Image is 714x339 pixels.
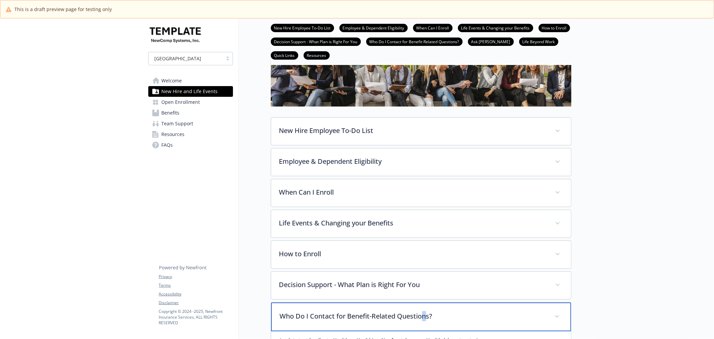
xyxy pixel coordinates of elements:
p: How to Enroll [279,249,547,259]
span: [GEOGRAPHIC_DATA] [152,55,219,62]
p: Decision Support - What Plan is Right For You [279,280,547,290]
a: How to Enroll [539,24,570,31]
a: Ask [PERSON_NAME] [468,38,514,45]
a: Accessibility [159,291,233,297]
a: Resources [304,52,330,58]
a: When Can I Enroll [413,24,453,31]
a: Resources [148,129,233,140]
p: When Can I Enroll [279,187,547,197]
span: Benefits [162,108,180,118]
span: Open Enrollment [162,97,200,108]
p: Copyright © 2024 - 2025 , Newfront Insurance Services, ALL RIGHTS RESERVED [159,309,233,326]
a: Life Events & Changing your Benefits [458,24,533,31]
span: New Hire and Life Events [162,86,218,97]
div: New Hire Employee To-Do List [271,118,571,145]
a: FAQs [148,140,233,150]
a: Disclaimer [159,300,233,306]
span: Resources [162,129,185,140]
a: Team Support [148,118,233,129]
span: This is a draft preview page for testing only [14,6,112,13]
div: Life Events & Changing your Benefits [271,210,571,238]
a: Welcome [148,75,233,86]
span: Welcome [162,75,182,86]
span: Team Support [162,118,193,129]
a: Who Do I Contact for Benefit-Related Questions? [366,38,463,45]
a: Benefits [148,108,233,118]
div: Decision Support - What Plan is Right For You [271,272,571,299]
p: Employee & Dependent Eligibility [279,156,547,166]
a: Employee & Dependent Eligibility [339,24,408,31]
a: Life Beyond Work [519,38,558,45]
img: new hire page banner [271,44,571,106]
span: [GEOGRAPHIC_DATA] [155,55,202,62]
a: New Hire Employee To-Do List [271,24,334,31]
a: New Hire and Life Events [148,86,233,97]
div: Who Do I Contact for Benefit-Related Questions? [271,302,571,331]
p: Who Do I Contact for Benefit-Related Questions? [280,311,546,321]
div: Employee & Dependent Eligibility [271,148,571,176]
a: Open Enrollment [148,97,233,108]
span: FAQs [162,140,173,150]
a: Terms [159,282,233,288]
div: How to Enroll [271,241,571,268]
a: Privacy [159,274,233,280]
p: New Hire Employee To-Do List [279,126,547,136]
a: Decision Support - What Plan is Right For You [271,38,361,45]
a: Quick Links [271,52,298,58]
p: Life Events & Changing your Benefits [279,218,547,228]
div: When Can I Enroll [271,179,571,207]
